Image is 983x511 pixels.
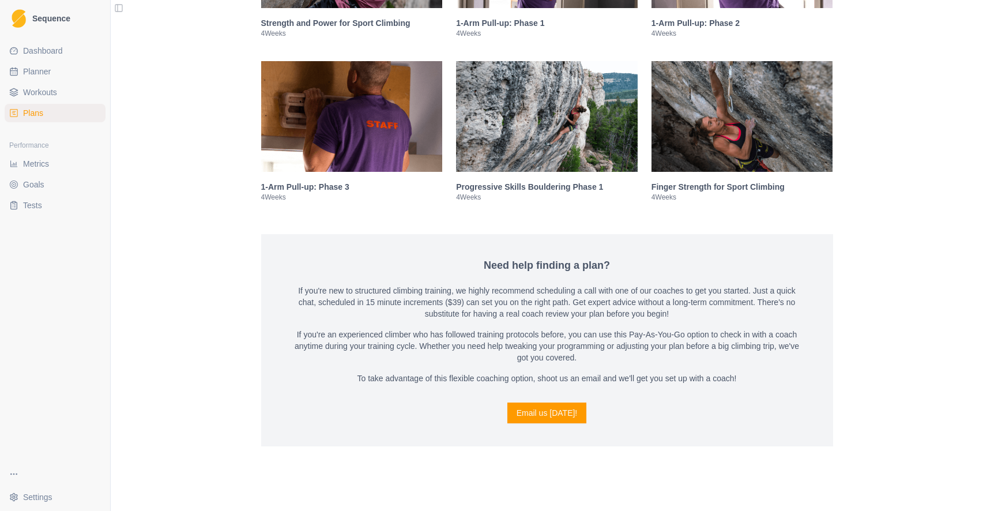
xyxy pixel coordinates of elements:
p: 4 Weeks [261,29,443,38]
img: 1-Arm Pull-up: Phase 3 [261,61,443,172]
span: Workouts [23,87,57,98]
a: Workouts [5,83,106,102]
span: Dashboard [23,45,63,57]
p: 4 Weeks [456,193,638,202]
a: Planner [5,62,106,81]
a: Dashboard [5,42,106,60]
h3: Strength and Power for Sport Climbing [261,17,443,29]
span: Planner [23,66,51,77]
a: Metrics [5,155,106,173]
a: Email us [DATE]! [507,403,587,423]
h3: 1-Arm Pull-up: Phase 2 [651,17,833,29]
img: Finger Strength for Sport Climbing [651,61,833,172]
span: Plans [23,107,43,119]
span: Metrics [23,158,49,170]
p: 4 Weeks [456,29,638,38]
img: Progressive Skills Bouldering Phase 1 [456,61,638,172]
span: Goals [23,179,44,190]
p: To take advantage of this flexible coaching option, shoot us an email and we'll get you set up wi... [289,373,805,384]
a: Tests [5,196,106,215]
p: 4 Weeks [651,193,833,202]
h3: Finger Strength for Sport Climbing [651,181,833,193]
h3: Progressive Skills Bouldering Phase 1 [456,181,638,193]
h3: 1-Arm Pull-up: Phase 1 [456,17,638,29]
img: Logo [12,9,26,28]
p: If you're an experienced climber who has followed training protocols before, you can use this Pay... [289,329,805,363]
p: If you're new to structured climbing training, we highly recommend scheduling a call with one of ... [289,285,805,320]
p: 4 Weeks [651,29,833,38]
div: Performance [5,136,106,155]
a: Plans [5,104,106,122]
span: Tests [23,200,42,211]
h3: 1-Arm Pull-up: Phase 3 [261,181,443,193]
a: LogoSequence [5,5,106,32]
button: Settings [5,488,106,506]
p: 4 Weeks [261,193,443,202]
a: Goals [5,175,106,194]
span: Sequence [32,14,70,22]
h4: Need help finding a plan? [284,257,810,273]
